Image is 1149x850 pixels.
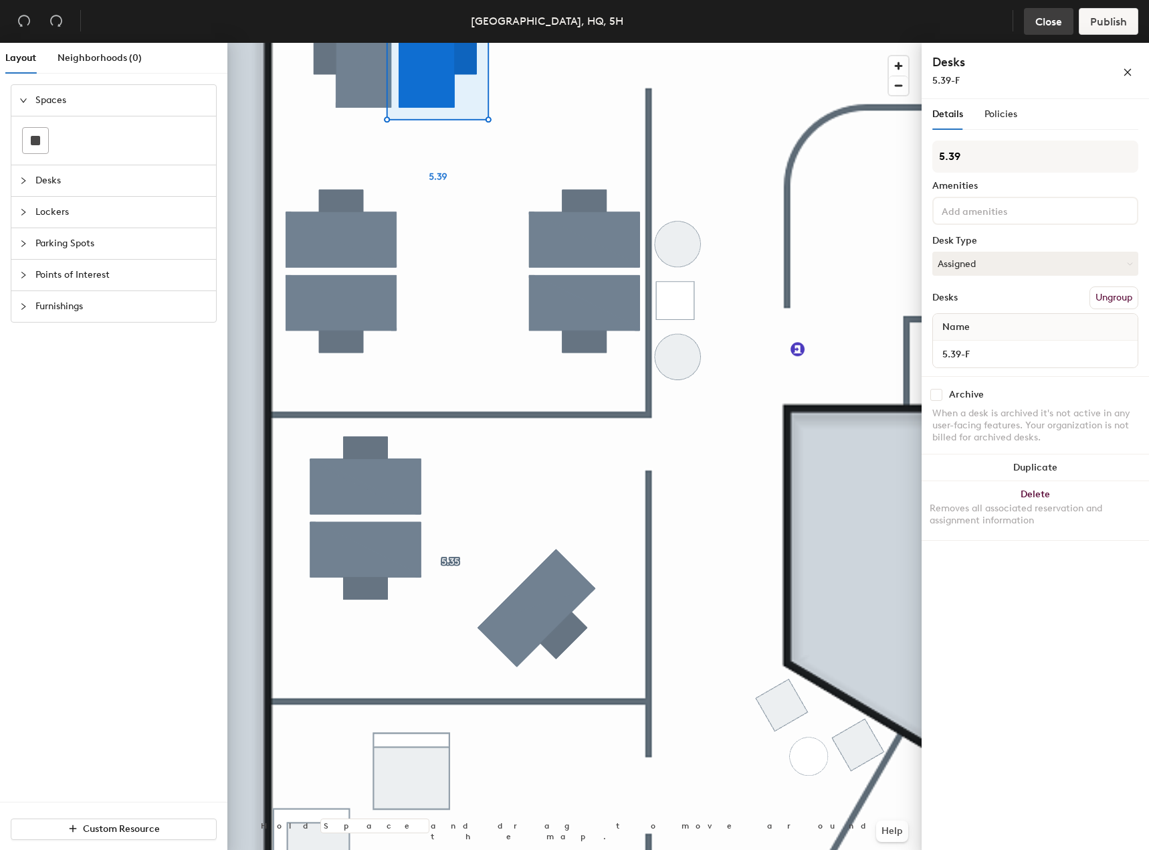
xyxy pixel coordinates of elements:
span: undo [17,14,31,27]
button: Ungroup [1089,286,1138,309]
button: Duplicate [922,454,1149,481]
div: Removes all associated reservation and assignment information [930,503,1141,527]
div: Desks [932,292,958,303]
span: Furnishings [35,291,208,322]
span: Spaces [35,85,208,116]
button: Help [876,821,908,842]
span: Points of Interest [35,260,208,290]
button: Close [1024,8,1073,35]
button: Custom Resource [11,819,217,840]
div: When a desk is archived it's not active in any user-facing features. Your organization is not bil... [932,408,1138,444]
span: collapsed [19,303,27,311]
span: Desks [35,165,208,196]
span: Custom Resource [83,823,160,835]
h4: Desks [932,54,1079,71]
input: Add amenities [939,202,1059,218]
div: Archive [949,390,984,400]
span: Layout [5,52,36,64]
span: Policies [984,108,1017,120]
button: Redo (⌘ + ⇧ + Z) [43,8,70,35]
div: [GEOGRAPHIC_DATA], HQ, 5H [471,13,623,29]
button: Publish [1079,8,1138,35]
span: collapsed [19,208,27,216]
span: collapsed [19,271,27,279]
span: collapsed [19,177,27,185]
div: Amenities [932,181,1138,191]
button: DeleteRemoves all associated reservation and assignment information [922,481,1149,540]
span: Details [932,108,963,120]
span: Close [1035,15,1062,28]
span: 5.39-F [932,75,960,86]
span: Name [936,315,976,339]
span: expanded [19,96,27,104]
span: Parking Spots [35,228,208,259]
div: Desk Type [932,236,1138,246]
span: Lockers [35,197,208,228]
span: collapsed [19,240,27,248]
button: Undo (⌘ + Z) [11,8,37,35]
button: Assigned [932,252,1138,276]
span: close [1123,68,1132,77]
span: Neighborhoods (0) [58,52,142,64]
input: Unnamed desk [936,345,1135,363]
